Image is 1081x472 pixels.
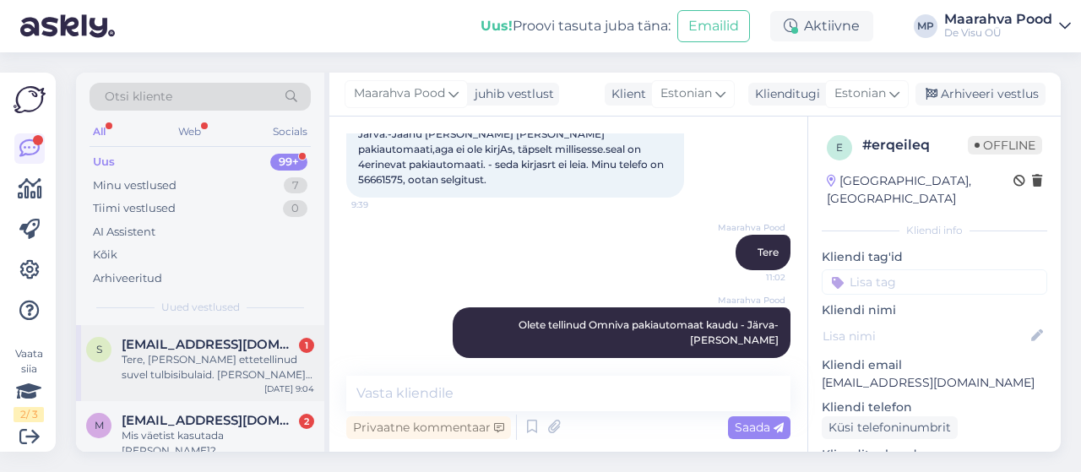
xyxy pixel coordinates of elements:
[93,177,177,194] div: Minu vestlused
[122,337,297,352] span: sandraunt6@gmail.com
[770,11,873,41] div: Aktiivne
[93,247,117,263] div: Kõik
[481,16,671,36] div: Proovi tasuta juba täna:
[660,84,712,103] span: Estonian
[264,382,314,395] div: [DATE] 9:04
[283,200,307,217] div: 0
[834,84,886,103] span: Estonian
[122,428,314,458] div: Mis väetist kasutada [PERSON_NAME]?
[161,300,240,315] span: Uued vestlused
[14,86,46,113] img: Askly Logo
[14,346,44,422] div: Vaata siia
[354,84,445,103] span: Maarahva Pood
[270,154,307,171] div: 99+
[481,18,513,34] b: Uus!
[284,177,307,194] div: 7
[93,154,115,171] div: Uus
[944,13,1052,26] div: Maarahva Pood
[718,294,785,307] span: Maarahva Pood
[822,399,1047,416] p: Kliendi telefon
[823,327,1028,345] input: Lisa nimi
[822,269,1047,295] input: Lisa tag
[718,221,785,234] span: Maarahva Pood
[836,141,843,154] span: e
[822,223,1047,238] div: Kliendi info
[605,85,646,103] div: Klient
[722,271,785,284] span: 11:02
[822,416,958,439] div: Küsi telefoninumbrit
[90,121,109,143] div: All
[914,14,937,38] div: MP
[93,224,155,241] div: AI Assistent
[968,136,1042,155] span: Offline
[93,200,176,217] div: Tiimi vestlused
[105,88,172,106] span: Otsi kliente
[358,112,666,186] span: Tere, [PERSON_NAME] e kirja et mulle on saabubud pakk Järva.-Jaanü [PERSON_NAME] [PERSON_NAME] pa...
[346,416,511,439] div: Privaatne kommentaar
[827,172,1013,208] div: [GEOGRAPHIC_DATA], [GEOGRAPHIC_DATA]
[862,135,968,155] div: # erqeileq
[95,419,104,431] span: m
[14,407,44,422] div: 2 / 3
[735,420,784,435] span: Saada
[758,246,779,258] span: Tere
[299,338,314,353] div: 1
[915,83,1046,106] div: Arhiveeri vestlus
[822,374,1047,392] p: [EMAIL_ADDRESS][DOMAIN_NAME]
[677,10,750,42] button: Emailid
[944,13,1071,40] a: Maarahva PoodDe Visu OÜ
[822,248,1047,266] p: Kliendi tag'id
[944,26,1052,40] div: De Visu OÜ
[822,356,1047,374] p: Kliendi email
[299,414,314,429] div: 2
[351,198,415,211] span: 9:39
[269,121,311,143] div: Socials
[468,85,554,103] div: juhib vestlust
[722,359,785,372] span: 11:02
[822,446,1047,464] p: Klienditeekond
[122,413,297,428] span: maieuus@gmail.com
[822,301,1047,319] p: Kliendi nimi
[748,85,820,103] div: Klienditugi
[175,121,204,143] div: Web
[96,343,102,355] span: s
[122,352,314,382] div: Tere, [PERSON_NAME] ettetellinud suvel tulbisibulaid. [PERSON_NAME] ei näita, et oleksin midagi t...
[93,270,162,287] div: Arhiveeritud
[519,318,779,346] span: Olete tellinud Omniva pakiautomaat kaudu - Järva-[PERSON_NAME]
